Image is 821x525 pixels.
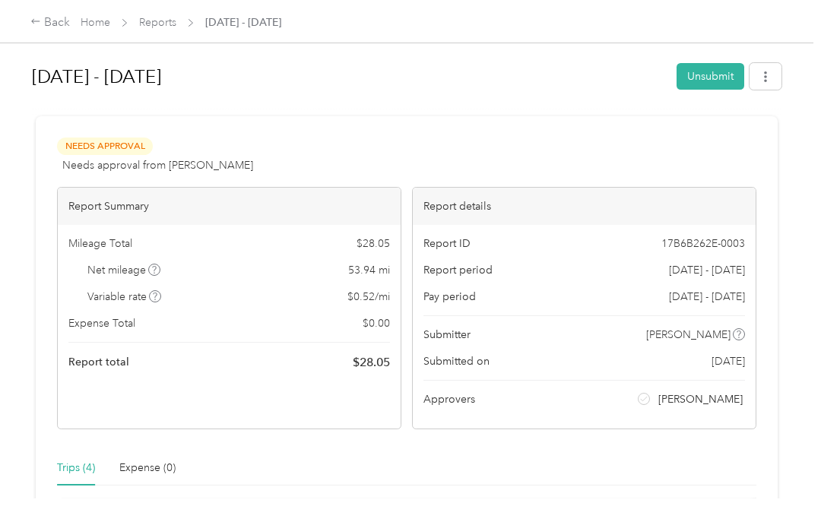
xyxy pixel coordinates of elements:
span: [DATE] - [DATE] [669,289,745,305]
span: Net mileage [87,262,161,278]
span: Needs approval from [PERSON_NAME] [62,157,253,173]
div: Report Summary [58,188,401,225]
span: Approvers [423,391,475,407]
div: Expense (0) [119,460,176,476]
span: 53.94 mi [348,262,390,278]
span: Report total [68,354,129,370]
span: Expense Total [68,315,135,331]
div: Back [30,14,70,32]
button: Unsubmit [677,63,744,90]
span: Submitter [423,327,471,343]
span: $ 28.05 [357,236,390,251]
span: Submitted on [423,353,490,369]
span: Needs Approval [57,138,153,155]
a: Home [81,16,110,29]
iframe: Everlance-gr Chat Button Frame [736,440,821,525]
span: Mileage Total [68,236,132,251]
div: Report details [413,188,756,225]
span: $ 0.52 / mi [347,289,390,305]
span: Variable rate [87,289,162,305]
a: Reports [139,16,176,29]
span: [PERSON_NAME] [646,327,731,343]
span: Report period [423,262,493,278]
span: $ 0.00 [363,315,390,331]
span: $ 28.05 [353,353,390,372]
span: Pay period [423,289,476,305]
span: [DATE] [712,353,745,369]
span: [PERSON_NAME] [658,391,743,407]
span: [DATE] - [DATE] [205,14,281,30]
h1: Sep 1 - 30, 2025 [32,59,666,95]
span: 17B6B262E-0003 [661,236,745,251]
div: Trips (4) [57,460,95,476]
span: [DATE] - [DATE] [669,262,745,278]
span: Report ID [423,236,471,251]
